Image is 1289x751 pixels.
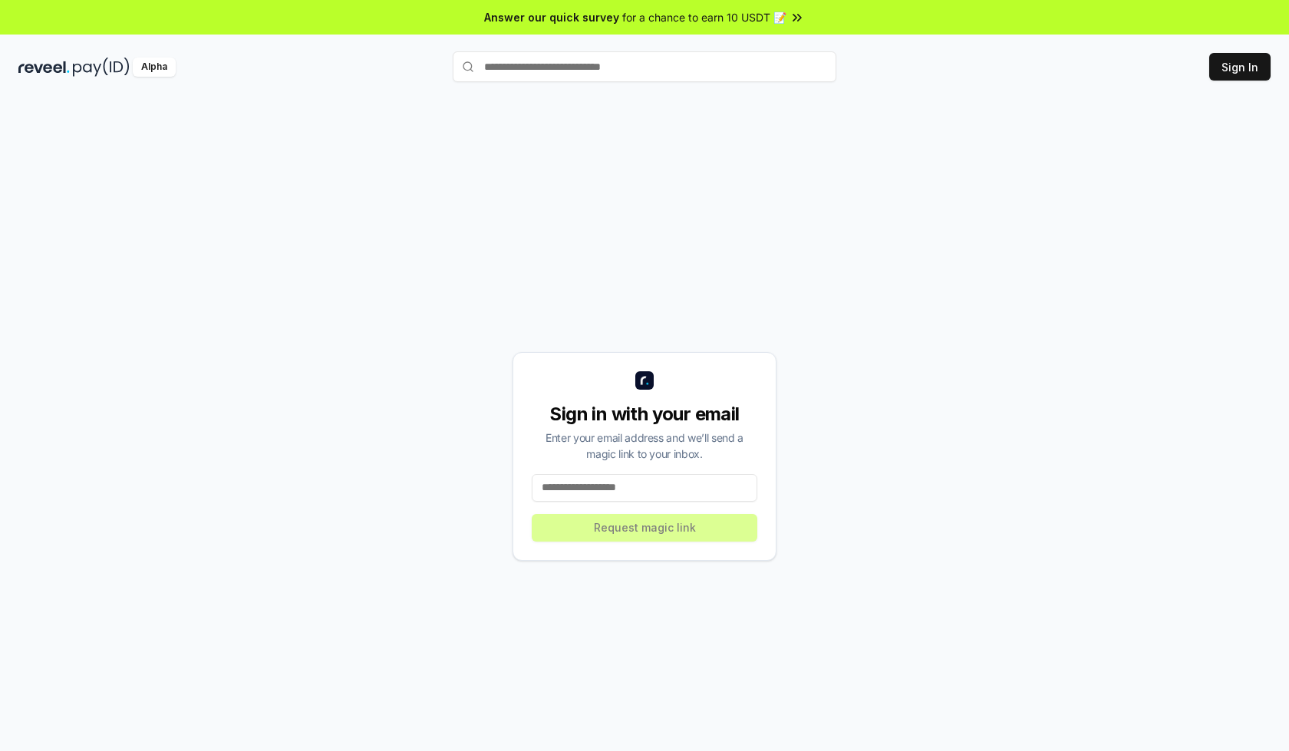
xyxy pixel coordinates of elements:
[622,9,786,25] span: for a chance to earn 10 USDT 📝
[532,430,757,462] div: Enter your email address and we’ll send a magic link to your inbox.
[484,9,619,25] span: Answer our quick survey
[73,58,130,77] img: pay_id
[18,58,70,77] img: reveel_dark
[133,58,176,77] div: Alpha
[1209,53,1271,81] button: Sign In
[532,402,757,427] div: Sign in with your email
[635,371,654,390] img: logo_small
